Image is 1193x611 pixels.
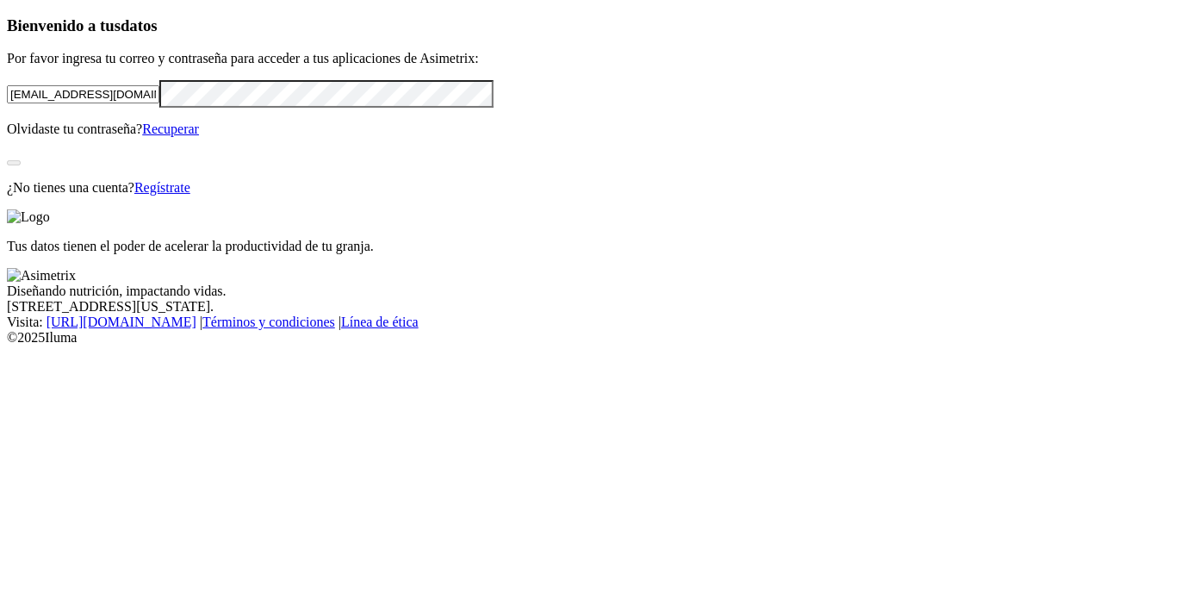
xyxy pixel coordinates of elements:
span: datos [121,16,158,34]
p: Por favor ingresa tu correo y contraseña para acceder a tus aplicaciones de Asimetrix: [7,51,1186,66]
a: Términos y condiciones [202,315,335,329]
p: Tus datos tienen el poder de acelerar la productividad de tu granja. [7,239,1186,254]
div: Diseñando nutrición, impactando vidas. [7,284,1186,299]
a: [URL][DOMAIN_NAME] [47,315,196,329]
a: Regístrate [134,180,190,195]
input: Tu correo [7,85,159,103]
img: Asimetrix [7,268,76,284]
div: Visita : | | [7,315,1186,330]
h3: Bienvenido a tus [7,16,1186,35]
a: Recuperar [142,122,199,136]
a: Línea de ética [341,315,419,329]
img: Logo [7,209,50,225]
p: ¿No tienes una cuenta? [7,180,1186,196]
p: Olvidaste tu contraseña? [7,122,1186,137]
div: © 2025 Iluma [7,330,1186,346]
div: [STREET_ADDRESS][US_STATE]. [7,299,1186,315]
